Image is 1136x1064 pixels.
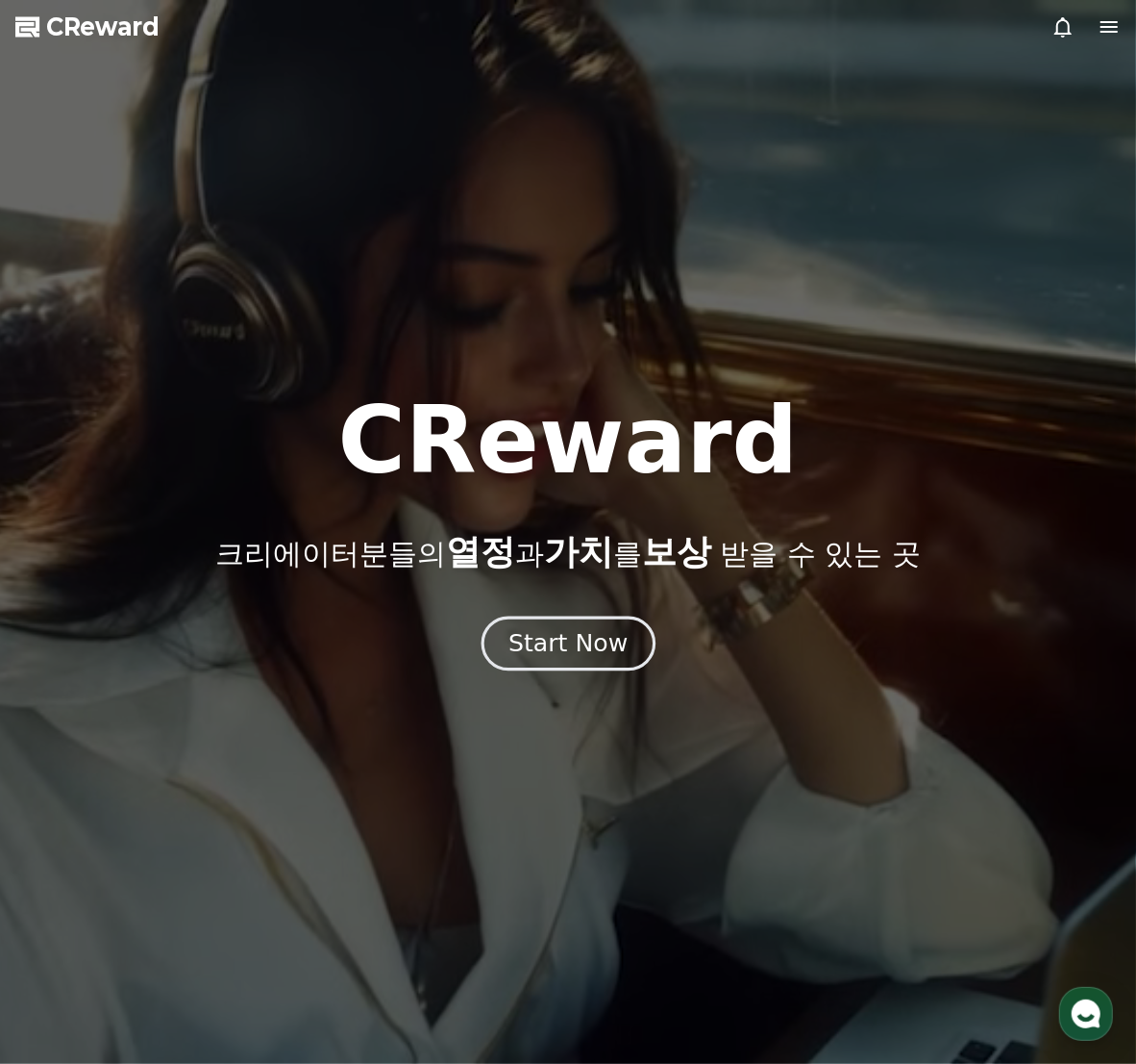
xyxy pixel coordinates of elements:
span: 설정 [297,639,320,654]
span: CReward [46,12,160,42]
span: 보상 [642,532,711,571]
h1: CReward [337,394,798,487]
span: 열정 [446,532,515,571]
a: 홈 [6,610,127,658]
a: CReward [15,12,160,42]
span: 가치 [544,532,613,571]
span: 대화 [176,640,199,655]
div: Start Now [508,627,628,660]
a: 설정 [248,610,369,658]
p: 크리에이터분들의 과 를 받을 수 있는 곳 [215,533,921,571]
a: Start Now [485,637,652,655]
a: 대화 [127,610,248,658]
button: Start Now [481,617,654,671]
span: 홈 [61,639,72,654]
